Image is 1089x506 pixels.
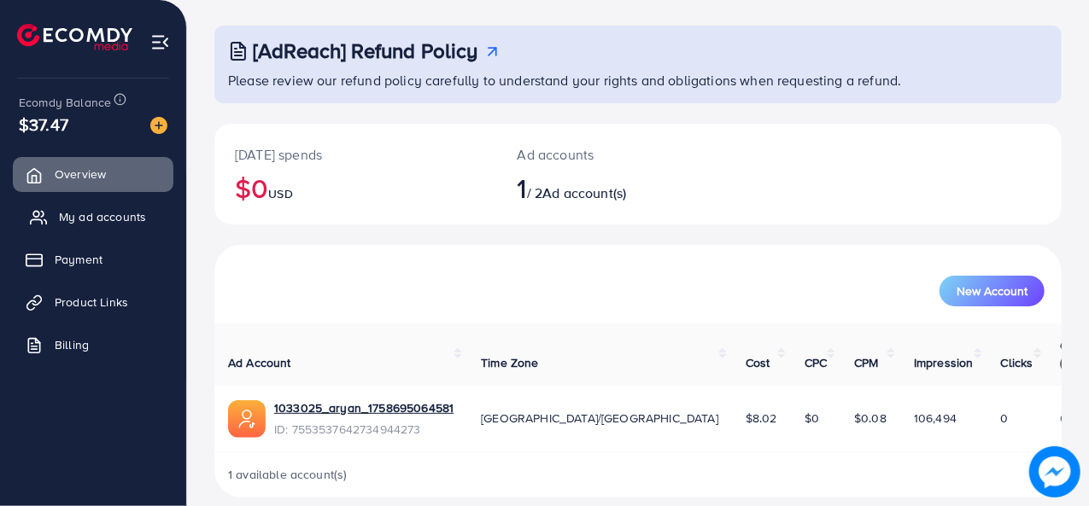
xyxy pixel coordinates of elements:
img: logo [17,24,132,50]
button: New Account [940,276,1045,306]
span: 1 available account(s) [228,466,348,483]
span: $37.47 [19,112,68,137]
h2: $0 [235,172,477,204]
a: Billing [13,328,173,362]
span: Overview [55,166,106,183]
span: New Account [957,285,1028,297]
span: $8.02 [746,410,777,427]
span: Ad account(s) [542,183,626,202]
p: [DATE] spends [235,144,477,165]
img: image [1029,446,1080,497]
span: Billing [55,336,89,353]
p: Ad accounts [518,144,688,165]
span: Impression [914,354,974,371]
span: Payment [55,251,102,268]
img: menu [150,32,170,52]
a: Payment [13,242,173,276]
span: $0 [805,410,819,427]
span: Clicks [1001,354,1033,371]
span: CTR (%) [1061,337,1083,371]
a: 1033025_aryan_1758695064581 [274,399,454,416]
img: image [150,117,167,134]
span: [GEOGRAPHIC_DATA]/[GEOGRAPHIC_DATA] [481,410,718,427]
p: Please review our refund policy carefully to understand your rights and obligations when requesti... [228,70,1051,90]
a: Overview [13,157,173,191]
span: Time Zone [481,354,538,371]
span: $0.08 [854,410,887,427]
span: USD [268,185,292,202]
span: ID: 7553537642734944273 [274,421,454,438]
span: Ecomdy Balance [19,94,111,111]
span: Ad Account [228,354,291,371]
span: CPC [805,354,827,371]
span: My ad accounts [59,208,146,225]
a: My ad accounts [13,200,173,234]
h2: / 2 [518,172,688,204]
h3: [AdReach] Refund Policy [253,38,478,63]
span: 0 [1001,410,1009,427]
span: 1 [518,168,527,207]
span: 106,494 [914,410,957,427]
span: Cost [746,354,770,371]
img: ic-ads-acc.e4c84228.svg [228,400,266,438]
span: CPM [854,354,878,371]
span: 0 [1061,410,1069,427]
a: Product Links [13,285,173,319]
span: Product Links [55,294,128,311]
